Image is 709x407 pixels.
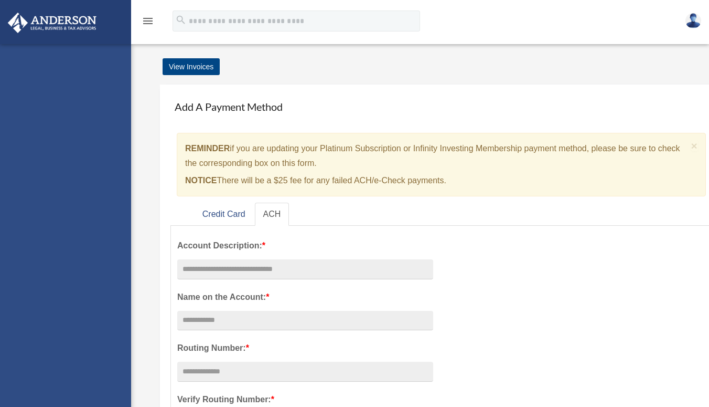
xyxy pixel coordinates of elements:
[177,392,433,407] label: Verify Routing Number:
[691,140,698,151] button: Close
[691,140,698,152] span: ×
[177,133,706,196] div: if you are updating your Platinum Subscription or Infinity Investing Membership payment method, p...
[177,238,433,253] label: Account Description:
[5,13,100,33] img: Anderson Advisors Platinum Portal
[194,203,254,226] a: Credit Card
[185,173,687,188] p: There will be a $25 fee for any failed ACH/e-Check payments.
[142,15,154,27] i: menu
[685,13,701,28] img: User Pic
[177,290,433,305] label: Name on the Account:
[163,58,220,75] a: View Invoices
[185,176,217,185] strong: NOTICE
[142,18,154,27] a: menu
[255,203,289,226] a: ACH
[177,341,433,356] label: Routing Number:
[175,14,187,26] i: search
[185,144,230,153] strong: REMINDER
